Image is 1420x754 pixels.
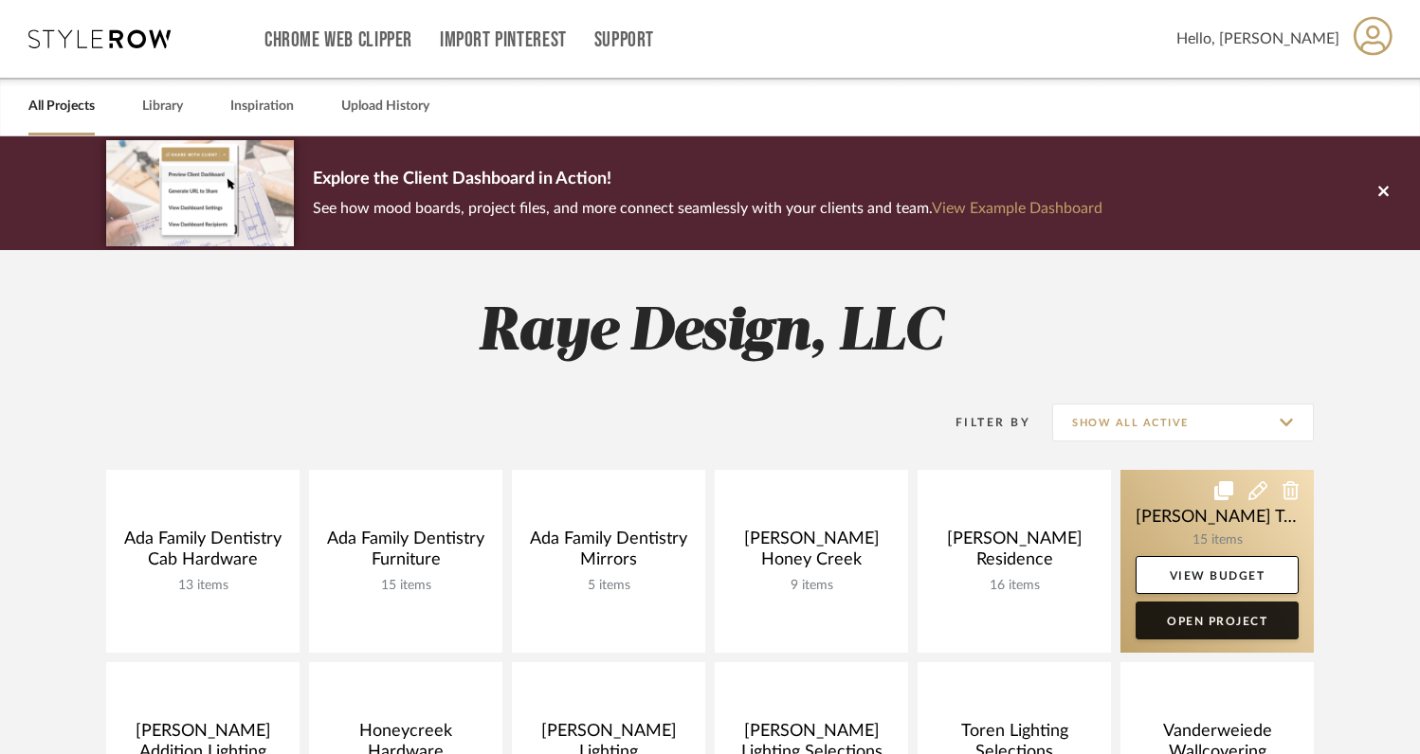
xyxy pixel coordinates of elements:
[27,297,1393,368] h2: Raye Design, LLC
[264,32,412,48] a: Chrome Web Clipper
[1136,556,1299,594] a: View Budget
[341,94,429,119] a: Upload History
[313,165,1102,195] p: Explore the Client Dashboard in Action!
[730,578,893,594] div: 9 items
[933,529,1096,578] div: [PERSON_NAME] Residence
[440,32,567,48] a: Import Pinterest
[527,578,690,594] div: 5 items
[931,413,1030,432] div: Filter By
[932,201,1102,216] a: View Example Dashboard
[230,94,294,119] a: Inspiration
[28,94,95,119] a: All Projects
[594,32,654,48] a: Support
[527,529,690,578] div: Ada Family Dentistry Mirrors
[1176,27,1339,50] span: Hello, [PERSON_NAME]
[121,578,284,594] div: 13 items
[313,195,1102,222] p: See how mood boards, project files, and more connect seamlessly with your clients and team.
[1136,601,1299,639] a: Open Project
[142,94,183,119] a: Library
[106,140,294,245] img: d5d033c5-7b12-40c2-a960-1ecee1989c38.png
[730,529,893,578] div: [PERSON_NAME] Honey Creek
[933,578,1096,594] div: 16 items
[324,578,487,594] div: 15 items
[121,529,284,578] div: Ada Family Dentistry Cab Hardware
[324,529,487,578] div: Ada Family Dentistry Furniture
